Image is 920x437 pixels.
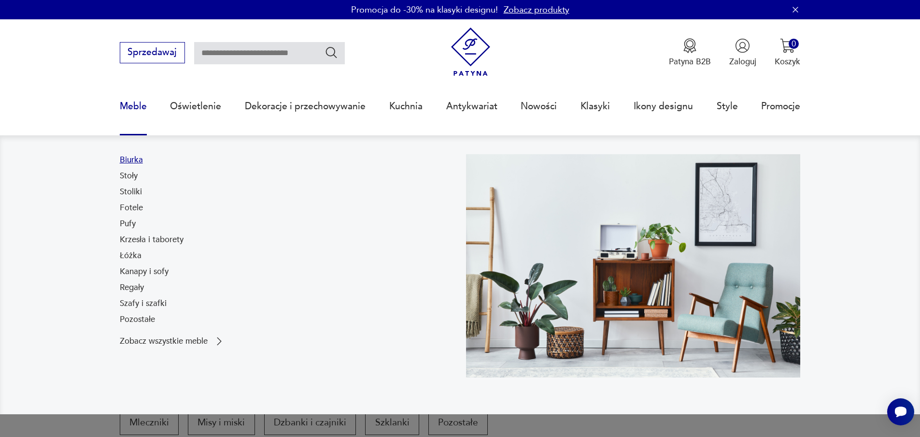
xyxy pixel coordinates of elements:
[120,314,155,325] a: Pozostałe
[761,84,800,129] a: Promocje
[682,38,697,53] img: Ikona medalu
[580,84,610,129] a: Klasyki
[729,56,756,67] p: Zaloguj
[634,84,693,129] a: Ikony designu
[120,186,142,198] a: Stoliki
[120,170,138,182] a: Stoły
[120,298,167,309] a: Szafy i szafki
[521,84,557,129] a: Nowości
[389,84,423,129] a: Kuchnia
[735,38,750,53] img: Ikonka użytkownika
[120,337,208,345] p: Zobacz wszystkie meble
[775,56,800,67] p: Koszyk
[669,38,711,67] a: Ikona medaluPatyna B2B
[789,39,799,49] div: 0
[120,282,144,293] a: Regały
[351,4,498,16] p: Promocja do -30% na klasyki designu!
[780,38,795,53] img: Ikona koszyka
[504,4,569,16] a: Zobacz produkty
[120,154,143,166] a: Biurka
[887,398,914,425] iframe: Smartsupp widget button
[466,154,801,378] img: 969d9116629659dbb0bd4e745da535dc.jpg
[729,38,756,67] button: Zaloguj
[717,84,738,129] a: Style
[669,56,711,67] p: Patyna B2B
[669,38,711,67] button: Patyna B2B
[120,218,136,230] a: Pufy
[120,202,143,214] a: Fotele
[120,234,184,246] a: Krzesła i taborety
[446,28,495,76] img: Patyna - sklep z meblami i dekoracjami vintage
[120,266,169,277] a: Kanapy i sofy
[170,84,221,129] a: Oświetlenie
[775,38,800,67] button: 0Koszyk
[325,45,339,59] button: Szukaj
[120,335,225,347] a: Zobacz wszystkie meble
[446,84,497,129] a: Antykwariat
[245,84,366,129] a: Dekoracje i przechowywanie
[120,49,185,57] a: Sprzedawaj
[120,42,185,63] button: Sprzedawaj
[120,84,147,129] a: Meble
[120,250,142,262] a: Łóżka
